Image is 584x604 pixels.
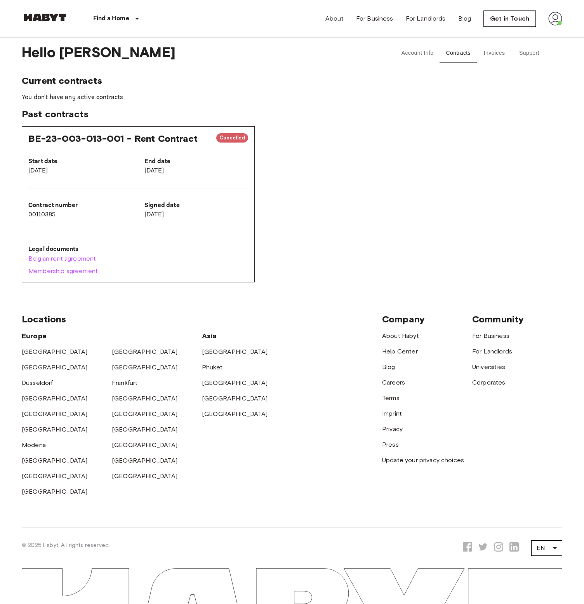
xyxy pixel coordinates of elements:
[382,348,418,355] a: Help Center
[22,93,562,102] p: You don't have any active contracts
[28,201,132,210] p: Contract number
[112,426,178,433] a: [GEOGRAPHIC_DATA]
[406,14,446,23] a: For Landlords
[22,441,46,449] a: Modena
[382,363,395,371] a: Blog
[382,379,405,386] a: Careers
[216,134,248,142] span: Cancelled
[382,332,419,339] a: About Habyt
[22,44,374,63] span: Hello [PERSON_NAME]
[112,379,137,386] a: Frankfurt
[22,488,88,495] a: [GEOGRAPHIC_DATA]
[28,133,198,144] span: BE-23-003-013-001 - Rent Contract
[112,395,178,402] a: [GEOGRAPHIC_DATA]
[28,157,132,166] p: Start date
[112,457,178,464] a: [GEOGRAPHIC_DATA]
[28,245,248,254] p: Legal documents
[112,472,178,480] a: [GEOGRAPHIC_DATA]
[382,313,425,325] span: Company
[395,44,440,63] button: Account Info
[22,472,88,480] a: [GEOGRAPHIC_DATA]
[202,410,268,418] a: [GEOGRAPHIC_DATA]
[202,364,222,371] a: Phuket
[28,166,132,176] p: [DATE]
[382,441,399,448] a: Press
[382,425,403,433] a: Privacy
[440,44,477,63] button: Contracts
[28,210,132,219] p: 00110385
[144,166,248,176] p: [DATE]
[472,363,505,371] a: Universities
[22,395,88,402] a: [GEOGRAPHIC_DATA]
[22,410,88,418] a: [GEOGRAPHIC_DATA]
[382,410,402,417] a: Imprint
[382,394,400,402] a: Terms
[22,364,88,371] a: [GEOGRAPHIC_DATA]
[382,456,464,464] a: Update your privacy choices
[472,332,509,339] a: For Business
[28,266,248,276] a: Membership agreement
[202,348,268,355] a: [GEOGRAPHIC_DATA]
[22,75,562,87] span: Current contracts
[112,410,178,418] a: [GEOGRAPHIC_DATA]
[28,254,248,263] a: Belgian rent agreement
[472,379,506,386] a: Corporates
[22,108,562,120] span: Past contracts
[325,14,344,23] a: About
[483,10,536,27] a: Get in Touch
[458,14,471,23] a: Blog
[22,457,88,464] a: [GEOGRAPHIC_DATA]
[202,379,268,386] a: [GEOGRAPHIC_DATA]
[93,14,129,23] p: Find a Home
[112,364,178,371] a: [GEOGRAPHIC_DATA]
[202,332,217,340] span: Asia
[112,441,178,449] a: [GEOGRAPHIC_DATA]
[22,379,53,386] a: Dusseldorf
[144,201,248,210] p: Signed date
[202,395,268,402] a: [GEOGRAPHIC_DATA]
[356,14,393,23] a: For Business
[22,313,66,325] span: Locations
[531,537,562,559] div: EN
[477,44,512,63] button: Invoices
[22,426,88,433] a: [GEOGRAPHIC_DATA]
[112,348,178,355] a: [GEOGRAPHIC_DATA]
[472,313,524,325] span: Community
[472,348,512,355] a: For Landlords
[512,44,547,63] button: Support
[548,12,562,26] img: avatar
[22,542,110,548] span: © 2025 Habyt. All rights reserved.
[22,14,68,21] img: Habyt
[144,157,248,166] p: End date
[22,348,88,355] a: [GEOGRAPHIC_DATA]
[22,332,47,340] span: Europe
[144,210,248,219] p: [DATE]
